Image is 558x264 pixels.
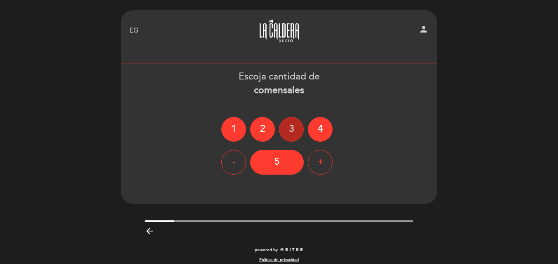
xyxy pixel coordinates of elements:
[145,226,155,236] i: arrow_backward
[120,70,438,97] div: Escoja cantidad de
[259,257,299,263] a: Política de privacidad
[255,247,278,253] span: powered by
[308,150,333,175] div: +
[279,117,304,142] div: 3
[254,84,304,96] b: comensales
[250,150,304,175] div: 5
[308,117,333,142] div: 4
[221,117,246,142] div: 1
[255,247,303,253] a: powered by
[419,24,429,34] i: person
[227,19,331,42] a: La Caldera
[221,150,246,175] div: -
[280,248,303,252] img: MEITRE
[419,24,429,37] button: person
[250,117,275,142] div: 2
